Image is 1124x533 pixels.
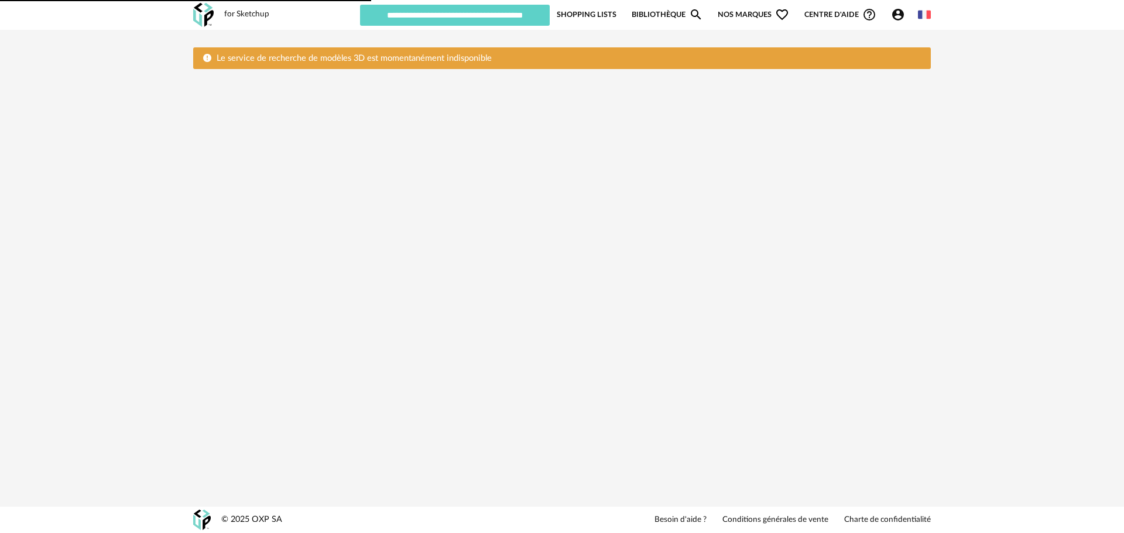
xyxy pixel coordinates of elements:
img: fr [918,8,931,21]
a: Conditions générales de vente [722,515,828,525]
div: © 2025 OXP SA [221,514,282,525]
span: Nos marques [718,4,789,26]
a: BibliothèqueMagnify icon [632,4,703,26]
img: OXP [193,3,214,27]
span: Account Circle icon [891,8,910,22]
a: Charte de confidentialité [844,515,931,525]
span: Help Circle Outline icon [862,8,876,22]
span: Centre d'aideHelp Circle Outline icon [804,8,876,22]
span: Le service de recherche de modèles 3D est momentanément indisponible [217,54,492,63]
span: Magnify icon [689,8,703,22]
span: Heart Outline icon [775,8,789,22]
img: OXP [193,510,211,530]
div: for Sketchup [224,9,269,20]
a: Besoin d'aide ? [654,515,707,525]
a: Shopping Lists [557,4,616,26]
span: Account Circle icon [891,8,905,22]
